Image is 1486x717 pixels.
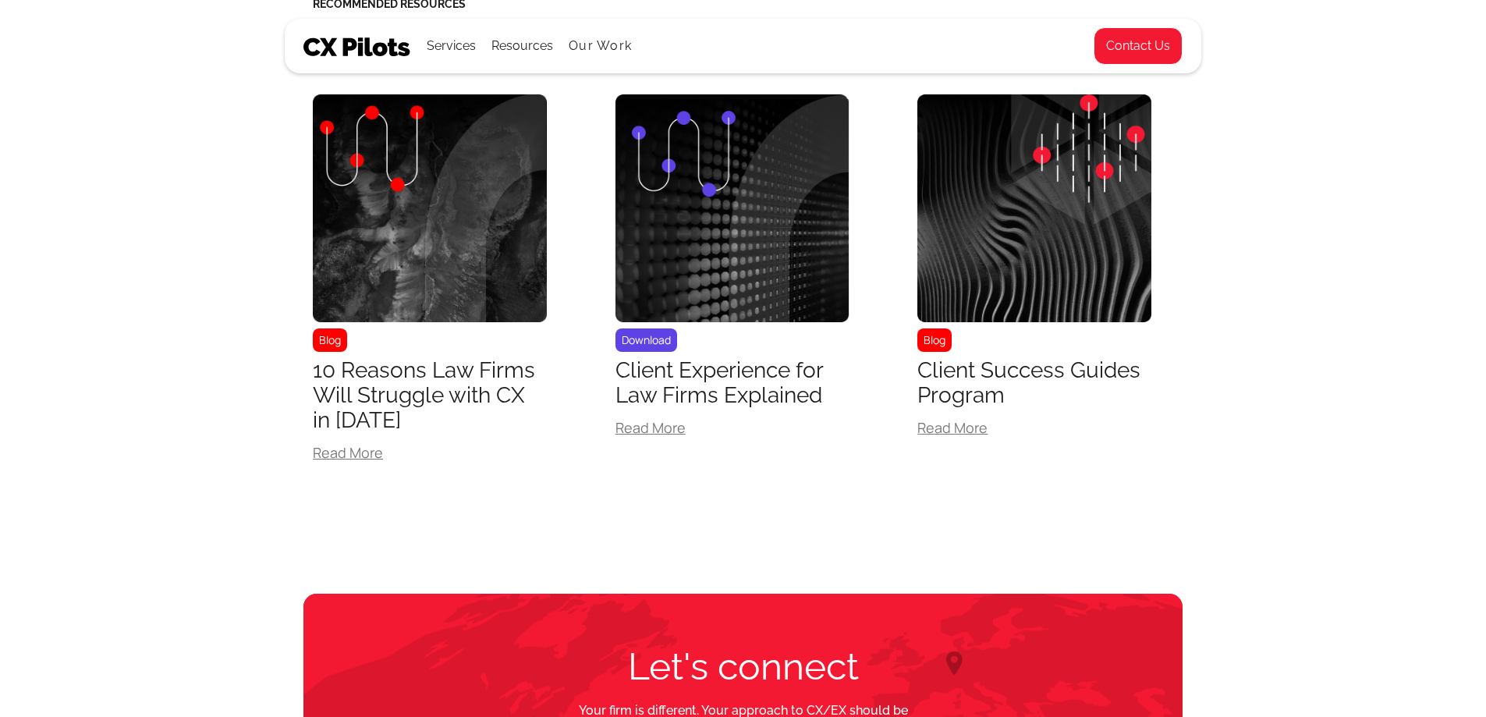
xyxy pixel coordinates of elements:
div: Read More [917,421,1151,435]
div: Services [427,35,476,57]
div: Blog [313,328,347,352]
div: Resources [491,20,553,73]
div: Blog [917,328,952,352]
div: Client Success Guides Program [917,358,1151,408]
h2: Let's connect [545,644,942,688]
a: DownloadClient Experience for Law Firms ExplainedRead More [615,94,849,447]
div: Resources [491,35,553,57]
div: Read More [615,421,849,435]
a: BlogClient Success Guides ProgramRead More [917,94,1151,447]
div: Download [615,328,677,352]
a: Contact Us [1094,27,1183,65]
div: 10 Reasons Law Firms Will Struggle with CX in [DATE] [313,358,547,433]
a: Our Work [569,39,632,53]
a: Blog10 Reasons Law Firms Will Struggle with CX in [DATE]Read More [313,94,547,472]
div: Client Experience for Law Firms Explained [615,358,849,408]
div: Services [427,20,476,73]
div: Read More [313,445,547,460]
